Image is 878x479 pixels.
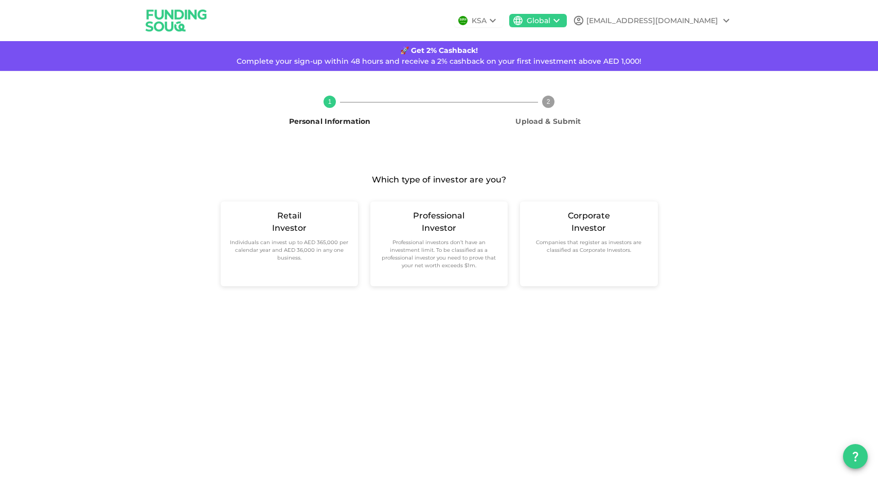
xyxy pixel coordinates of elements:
[472,15,487,26] div: KSA
[547,98,550,105] text: 2
[328,98,332,105] text: 1
[458,16,468,25] img: flag-sa.b9a346574cdc8950dd34b50780441f57.svg
[422,222,456,234] div: Investor
[528,238,649,254] small: Companies that register as investors are classified as Corporate Investors.
[379,238,499,269] small: Professional investors don’t have an investment limit. To be classified as a professional investo...
[372,173,507,187] span: Which type of investor are you?
[571,222,606,234] div: Investor
[527,15,550,26] div: Global
[237,57,641,66] span: Complete your sign-up within 48 hours and receive a 2% cashback on your first investment above AE...
[289,117,371,126] span: Personal Information
[843,444,868,469] button: question
[413,210,464,222] div: Professional
[272,222,307,234] div: Investor
[277,210,301,222] div: Retail
[586,15,718,26] div: [EMAIL_ADDRESS][DOMAIN_NAME]
[515,117,581,126] span: Upload & Submit
[229,238,350,262] small: Individuals can invest up to AED 365,000 per calendar year and AED 36,000 in any one business.
[568,210,610,222] div: Corporate
[400,46,478,55] strong: 🚀 Get 2% Cashback!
